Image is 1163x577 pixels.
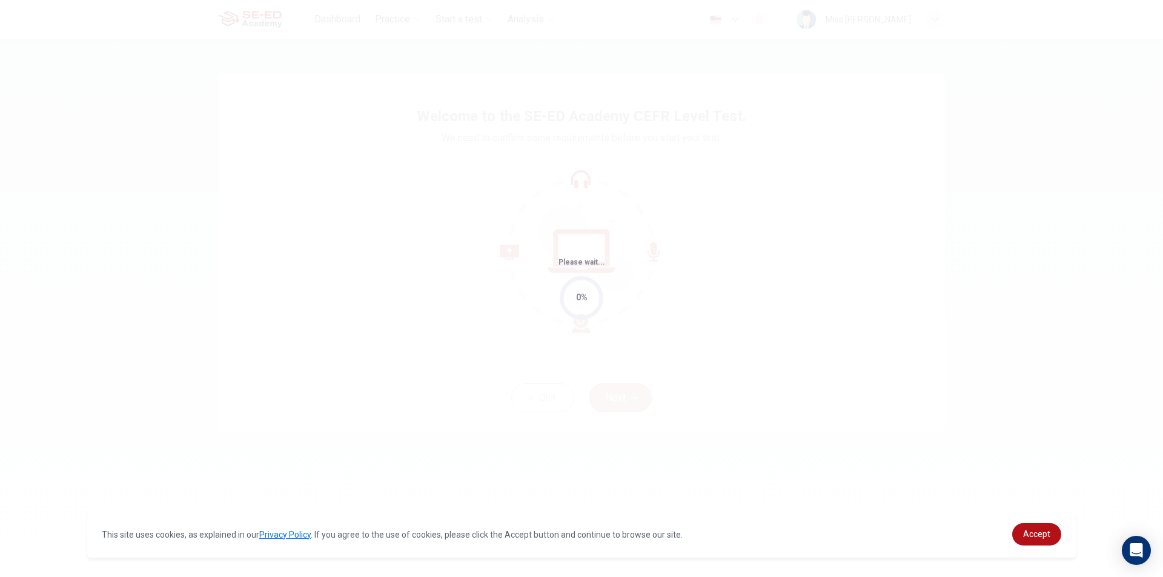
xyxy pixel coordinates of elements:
[1012,523,1061,546] a: dismiss cookie message
[558,258,605,266] span: Please wait...
[259,530,311,539] a: Privacy Policy
[102,530,683,539] span: This site uses cookies, as explained in our . If you agree to the use of cookies, please click th...
[1122,536,1151,565] div: Open Intercom Messenger
[1023,529,1050,539] span: Accept
[87,511,1076,558] div: cookieconsent
[576,291,588,305] div: 0%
